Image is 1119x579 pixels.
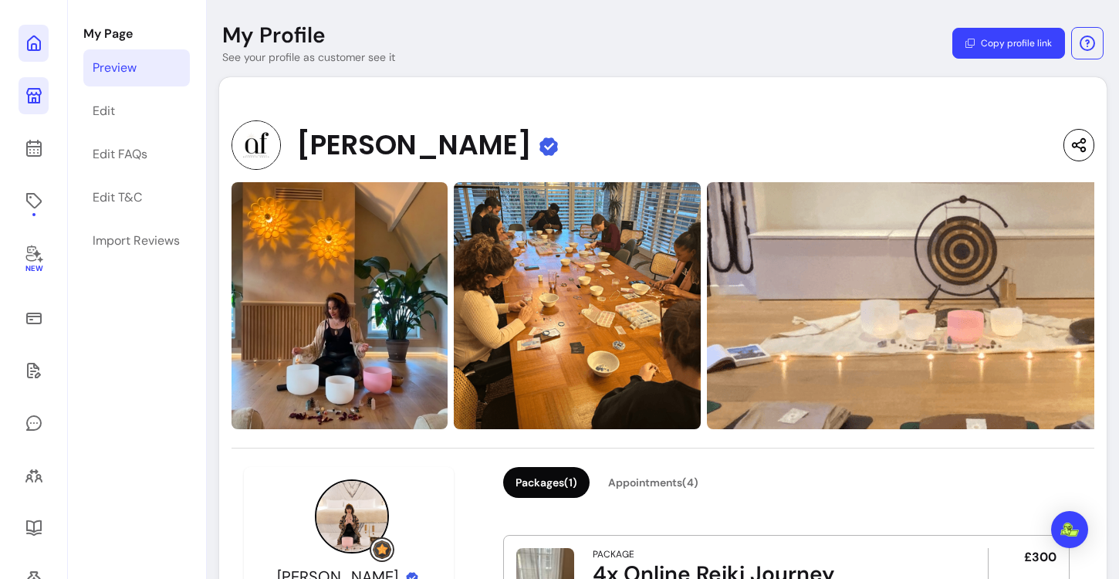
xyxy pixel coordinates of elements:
[232,182,448,429] img: https://d22cr2pskkweo8.cloudfront.net/33c3cc6f-f7e0-409e-8bad-1ef6940f60e5
[19,510,49,547] a: Resources
[593,548,634,560] div: Package
[93,232,180,250] div: Import Reviews
[19,130,49,167] a: Calendar
[83,136,190,173] a: Edit FAQs
[315,479,389,554] img: Provider image
[83,49,190,86] a: Preview
[83,179,190,216] a: Edit T&C
[503,467,590,498] button: Packages(1)
[373,540,391,559] img: Grow
[222,22,326,49] p: My Profile
[19,235,49,284] a: New
[19,457,49,494] a: Clients
[19,352,49,389] a: Waivers
[596,467,711,498] button: Appointments(4)
[232,120,281,170] img: Provider image
[952,28,1065,59] button: Copy profile link
[83,222,190,259] a: Import Reviews
[19,25,49,62] a: Home
[93,188,142,207] div: Edit T&C
[83,25,190,43] p: My Page
[93,59,137,77] div: Preview
[222,49,395,65] p: See your profile as customer see it
[25,264,42,274] span: New
[93,145,147,164] div: Edit FAQs
[296,130,532,161] span: [PERSON_NAME]
[19,405,49,442] a: My Messages
[19,77,49,114] a: My Page
[19,182,49,219] a: Offerings
[1051,511,1088,548] div: Open Intercom Messenger
[454,182,701,429] img: https://d22cr2pskkweo8.cloudfront.net/1529ed9a-1027-4780-a954-9dc12fd5b718
[93,102,115,120] div: Edit
[83,93,190,130] a: Edit
[19,300,49,337] a: Sales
